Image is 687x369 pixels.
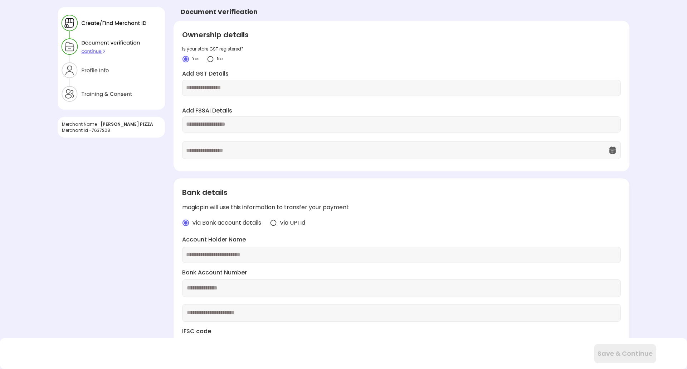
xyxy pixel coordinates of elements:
[182,236,621,244] label: Account Holder Name
[608,146,617,154] img: OcXK764TI_dg1n3pJKAFuNcYfYqBKGvmbXteblFrPew4KBASBbPUoKPFDRZzLe5z5khKOkBCrBseVNl8W_Mqhk0wgJF92Dyy9...
[270,219,277,226] img: radio
[62,121,161,127] div: Merchant Name -
[62,127,161,133] div: Merchant Id - 7637208
[182,46,621,52] div: Is your store GST registered?
[192,56,200,62] span: Yes
[182,203,621,212] div: magicpin will use this information to transfer your payment
[594,344,656,363] button: Save & Continue
[280,219,305,227] span: Via UPI Id
[182,269,621,277] label: Bank Account Number
[182,56,189,63] img: crlYN1wOekqfTXo2sKdO7mpVD4GIyZBlBCY682TI1bTNaOsxckEXOmACbAD6EYcPGHR5wXB9K-wSeRvGOQTikGGKT-kEDVP-b...
[192,219,261,227] span: Via Bank account details
[58,7,165,110] img: xZtaNGYO7ZEa_Y6BGN0jBbY4tz3zD8CMWGtK9DYT203r_wSWJgC64uaYzQv0p6I5U3yzNyQZ90jnSGEji8ItH6xpax9JibOI_...
[207,56,214,63] img: yidvdI1b1At5fYgYeHdauqyvT_pgttO64BpF2mcDGQwz_NKURL8lp7m2JUJk3Onwh4FIn8UgzATYbhG5vtZZpSXeknhWnnZDd...
[217,56,223,62] span: No
[181,7,258,16] div: Document Verification
[182,70,621,78] label: Add GST Details
[182,29,621,40] div: Ownership details
[182,187,621,198] div: Bank details
[182,107,621,115] label: Add FSSAI Details
[101,121,153,127] span: [PERSON_NAME] PIZZA
[182,327,621,336] label: IFSC code
[182,219,189,226] img: radio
